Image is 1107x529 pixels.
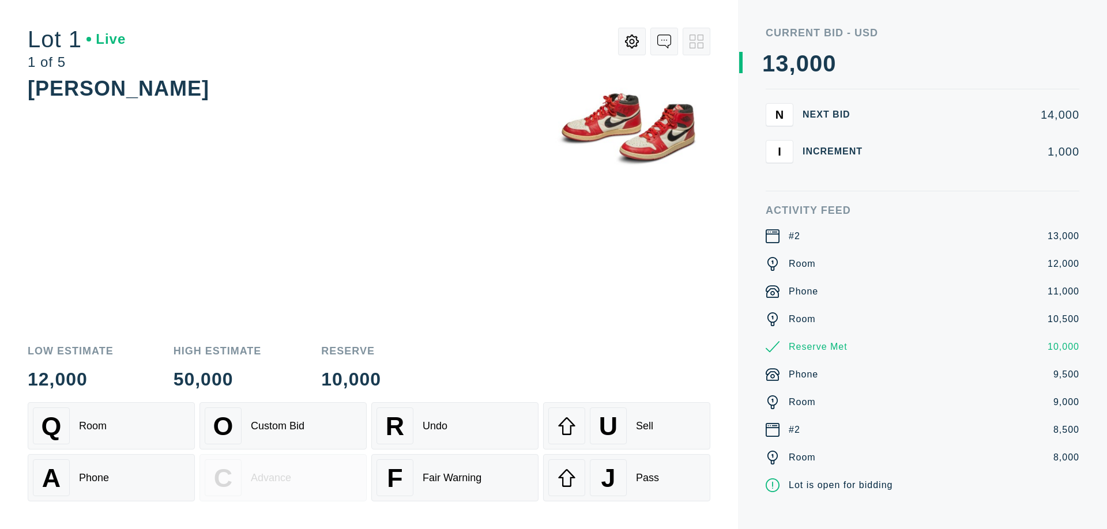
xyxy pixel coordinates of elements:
div: Room [79,420,107,432]
div: Activity Feed [766,205,1079,216]
div: 50,000 [174,370,262,388]
button: N [766,103,793,126]
span: R [386,411,404,441]
span: A [42,463,61,493]
span: C [214,463,232,493]
div: #2 [789,423,800,437]
div: 8,000 [1053,451,1079,464]
div: 0 [809,52,823,75]
div: Phone [789,368,818,381]
div: 0 [823,52,836,75]
div: Phone [79,472,109,484]
div: Undo [423,420,447,432]
div: Reserve Met [789,340,848,354]
button: APhone [28,454,195,501]
button: RUndo [371,402,539,449]
div: [PERSON_NAME] [28,77,209,100]
div: Room [789,257,816,271]
div: 12,000 [28,370,114,388]
div: 10,000 [1048,340,1079,354]
div: Phone [789,285,818,298]
div: 1,000 [881,146,1079,157]
div: 14,000 [881,109,1079,120]
div: Advance [251,472,291,484]
button: JPass [543,454,710,501]
div: Lot 1 [28,28,126,51]
div: Increment [803,147,872,156]
button: FFair Warning [371,454,539,501]
div: High Estimate [174,346,262,356]
span: U [599,411,617,441]
span: O [213,411,234,441]
div: 1 [762,52,775,75]
div: Fair Warning [423,472,481,484]
div: Room [789,312,816,326]
div: Sell [636,420,653,432]
div: 11,000 [1048,285,1079,298]
span: J [601,463,615,493]
div: 9,000 [1053,395,1079,409]
div: Custom Bid [251,420,304,432]
div: Current Bid - USD [766,28,1079,38]
button: QRoom [28,402,195,449]
div: 9,500 [1053,368,1079,381]
button: OCustom Bid [199,402,367,449]
div: 0 [796,52,809,75]
div: Next Bid [803,110,872,119]
span: I [778,145,781,158]
span: N [775,108,784,121]
div: , [789,52,796,282]
div: Room [789,451,816,464]
div: 3 [775,52,789,75]
div: Low Estimate [28,346,114,356]
div: Reserve [321,346,381,356]
div: 8,500 [1053,423,1079,437]
span: F [387,463,402,493]
div: Room [789,395,816,409]
div: Lot is open for bidding [789,478,893,492]
div: 1 of 5 [28,55,126,69]
div: 10,000 [321,370,381,388]
button: USell [543,402,710,449]
div: 12,000 [1048,257,1079,271]
button: CAdvance [199,454,367,501]
div: 10,500 [1048,312,1079,326]
div: 13,000 [1048,229,1079,243]
div: #2 [789,229,800,243]
button: I [766,140,793,163]
span: Q [42,411,62,441]
div: Live [86,32,126,46]
div: Pass [636,472,659,484]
